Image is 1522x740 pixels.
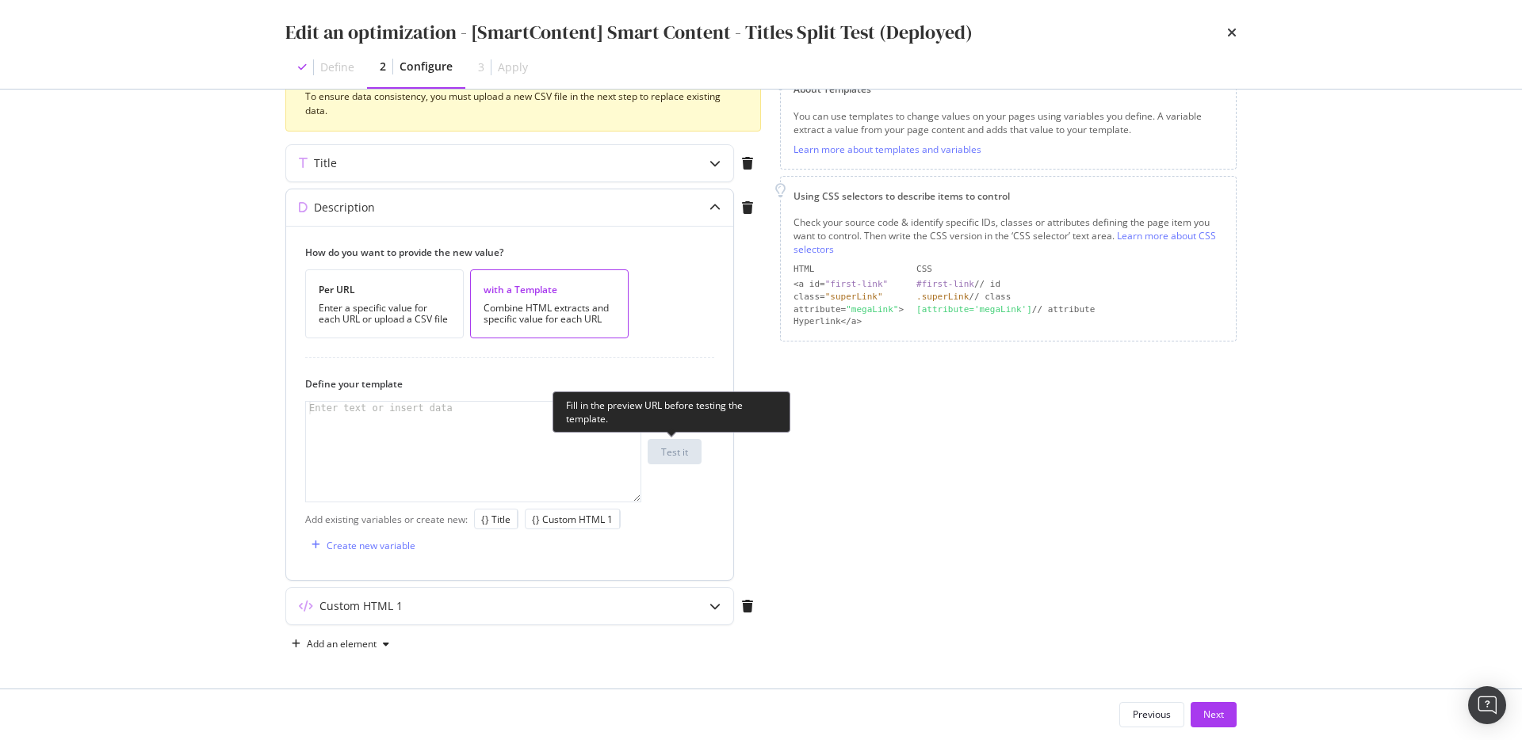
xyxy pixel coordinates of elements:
[285,55,761,132] div: warning banner
[794,109,1223,136] div: You can use templates to change values on your pages using variables you define. A variable extra...
[380,59,386,74] div: 2
[285,631,396,657] button: Add an element
[794,315,904,328] div: Hyperlink</a>
[305,532,415,558] button: Create new variable
[553,391,790,433] div: Fill in the preview URL before testing the template.
[320,59,354,75] div: Define
[314,155,337,171] div: Title
[794,82,1223,96] div: About Templates
[1191,702,1237,727] button: Next
[916,279,974,289] div: #first-link
[305,377,702,391] label: Define your template
[794,263,904,276] div: HTML
[484,303,615,325] div: Combine HTML extracts and specific value for each URL
[794,143,981,156] a: Learn more about templates and variables
[916,304,1032,315] div: [attribute='megaLink']
[916,263,1223,276] div: CSS
[916,278,1223,291] div: // id
[532,509,613,528] button: {} Custom HTML 1
[794,278,904,291] div: <a id=
[481,513,511,526] div: {} Title
[1468,686,1506,724] div: Open Intercom Messenger
[305,90,741,118] div: To ensure data consistency, you must upload a new CSV file in the next step to replace existing d...
[916,292,969,302] div: .superLink
[327,539,415,552] div: Create new variable
[314,200,375,216] div: Description
[1133,708,1171,721] div: Previous
[305,246,702,259] label: How do you want to provide the new value?
[648,439,702,464] button: Test it
[478,59,484,75] div: 3
[319,598,403,614] div: Custom HTML 1
[846,304,898,315] div: "megaLink"
[285,19,973,46] div: Edit an optimization - [SmartContent] Smart Content - Titles Split Test (Deployed)
[1203,708,1224,721] div: Next
[1119,702,1184,727] button: Previous
[319,283,450,296] div: Per URL
[661,445,688,459] div: Test it
[498,59,528,75] div: Apply
[916,291,1223,303] div: // class
[532,513,613,526] div: {} Custom HTML 1
[484,283,615,296] div: with a Template
[306,402,456,414] div: Enter text or insert data
[794,189,1223,203] div: Using CSS selectors to describe items to control
[794,291,904,303] div: class=
[1227,19,1237,46] div: times
[319,303,450,325] div: Enter a specific value for each URL or upload a CSV file
[825,292,883,302] div: "superLink"
[305,513,468,526] div: Add existing variables or create new:
[825,279,888,289] div: "first-link"
[916,303,1223,316] div: // attribute
[794,216,1223,256] div: Check your source code & identify specific IDs, classes or attributes defining the page item you ...
[481,509,511,528] button: {} Title
[400,59,453,74] div: Configure
[307,639,377,649] div: Add an element
[794,303,904,316] div: attribute= >
[794,229,1216,256] a: Learn more about CSS selectors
